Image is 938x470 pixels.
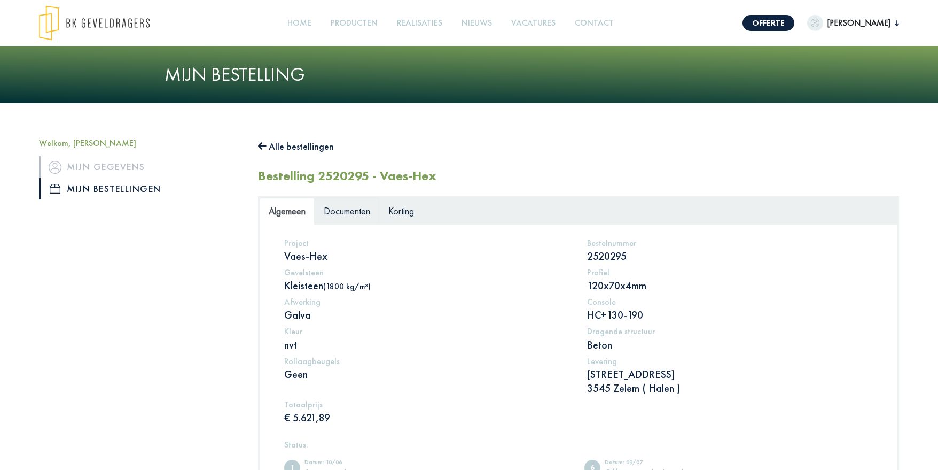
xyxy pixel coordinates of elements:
[284,267,571,278] h5: Gevelsteen
[49,161,61,174] img: icon
[260,198,897,224] ul: Tabs
[284,308,571,322] p: Galva
[323,281,371,291] span: (1800 kg/m³)
[388,205,414,217] span: Korting
[823,17,895,29] span: [PERSON_NAME]
[587,297,874,307] h5: Console
[284,440,873,450] h5: Status:
[587,267,874,278] h5: Profiel
[283,11,316,35] a: Home
[50,184,60,194] img: icon
[39,5,150,41] img: logo
[807,15,823,31] img: dummypic.png
[284,356,571,366] h5: Rollaagbeugels
[324,205,370,217] span: Documenten
[304,459,393,468] div: Datum: 10/06
[284,238,571,248] h5: Project
[393,11,447,35] a: Realisaties
[587,249,874,263] p: 2520295
[284,411,571,425] p: € 5.621,89
[258,138,334,155] button: Alle bestellingen
[284,399,571,410] h5: Totaalprijs
[570,11,618,35] a: Contact
[39,178,242,199] a: iconMijn bestellingen
[587,338,874,352] p: Beton
[269,205,306,217] span: Algemeen
[587,238,874,248] h5: Bestelnummer
[742,15,794,31] a: Offerte
[457,11,496,35] a: Nieuws
[587,326,874,336] h5: Dragende structuur
[587,356,874,366] h5: Levering
[284,297,571,307] h5: Afwerking
[326,11,382,35] a: Producten
[284,279,571,292] p: Kleisteen
[284,338,571,352] p: nvt
[284,367,571,381] p: Geen
[284,326,571,336] h5: Kleur
[39,138,242,148] h5: Welkom, [PERSON_NAME]
[284,249,571,263] p: Vaes-Hex
[507,11,560,35] a: Vacatures
[39,156,242,178] a: iconMijn gegevens
[807,15,899,31] button: [PERSON_NAME]
[165,63,773,86] h1: Mijn bestelling
[605,459,693,468] div: Datum: 09/07
[587,367,874,395] p: [STREET_ADDRESS] 3545 Zelem ( Halen )
[258,168,436,184] h2: Bestelling 2520295 - Vaes-Hex
[587,279,874,292] p: 120x70x4mm
[587,308,874,322] p: HC+130-190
